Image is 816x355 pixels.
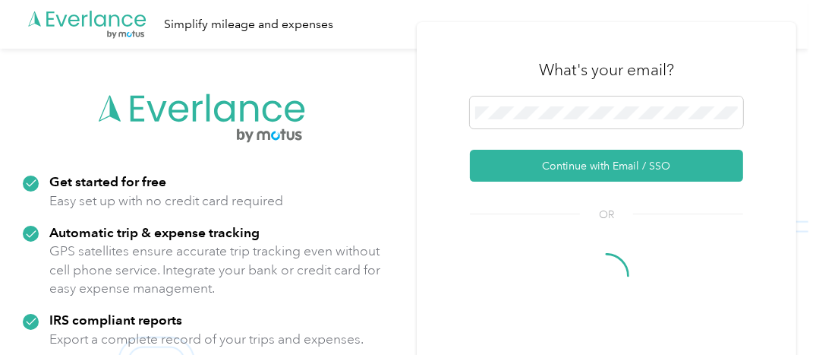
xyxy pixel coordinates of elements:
[49,330,364,349] p: Export a complete record of your trips and expenses.
[470,150,743,182] button: Continue with Email / SSO
[49,312,182,328] strong: IRS compliant reports
[580,207,633,223] span: OR
[49,224,260,240] strong: Automatic trip & expense tracking
[49,192,283,211] p: Easy set up with no credit card required
[164,15,333,34] div: Simplify mileage and expenses
[539,59,674,81] h3: What's your email?
[49,173,166,189] strong: Get started for free
[49,242,381,298] p: GPS satellites ensure accurate trip tracking even without cell phone service. Integrate your bank...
